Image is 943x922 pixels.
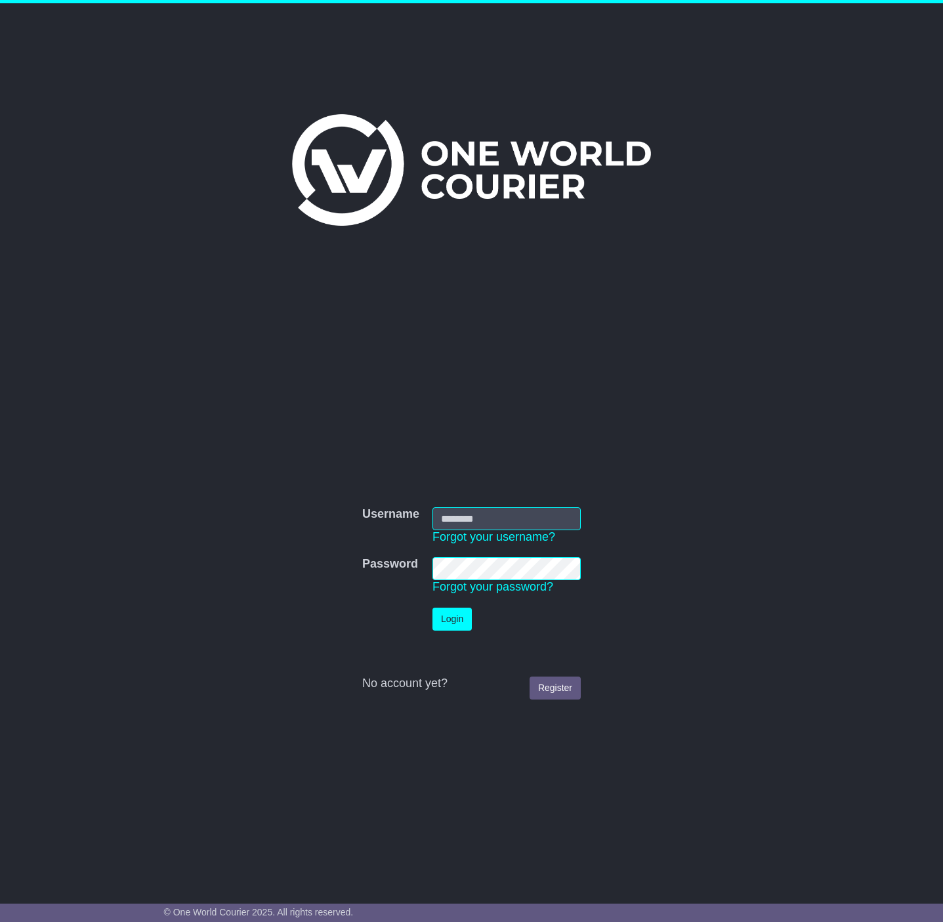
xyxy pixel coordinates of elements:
[362,557,418,572] label: Password
[292,114,650,226] img: One World
[164,907,354,917] span: © One World Courier 2025. All rights reserved.
[432,530,555,543] a: Forgot your username?
[432,608,472,631] button: Login
[432,580,553,593] a: Forgot your password?
[362,677,581,691] div: No account yet?
[530,677,581,700] a: Register
[362,507,419,522] label: Username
